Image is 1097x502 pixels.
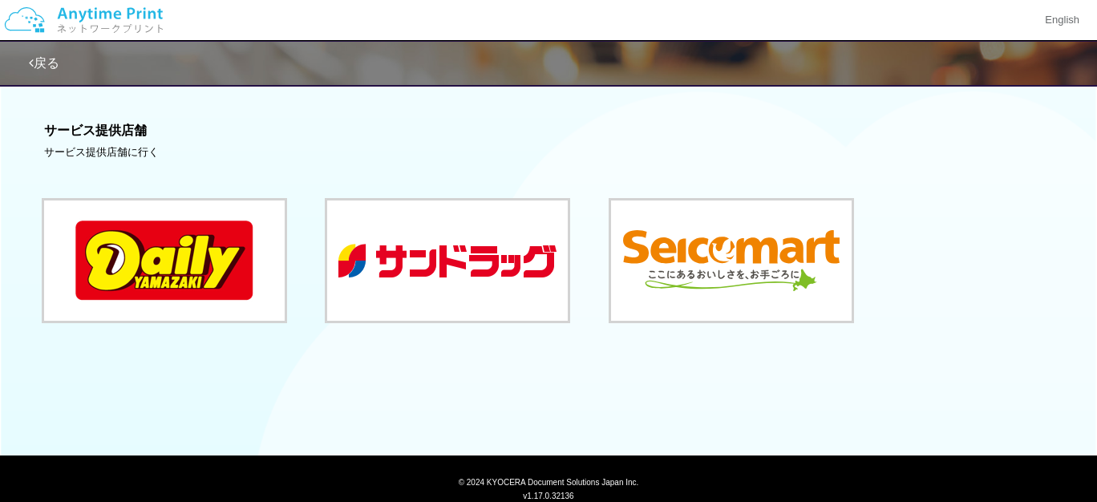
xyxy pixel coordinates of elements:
div: サービス提供店舗に行く [44,145,1054,160]
a: 戻る [29,56,59,70]
h3: サービス提供店舗 [44,123,1054,138]
span: © 2024 KYOCERA Document Solutions Japan Inc. [459,476,639,487]
span: v1.17.0.32136 [523,491,573,500]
